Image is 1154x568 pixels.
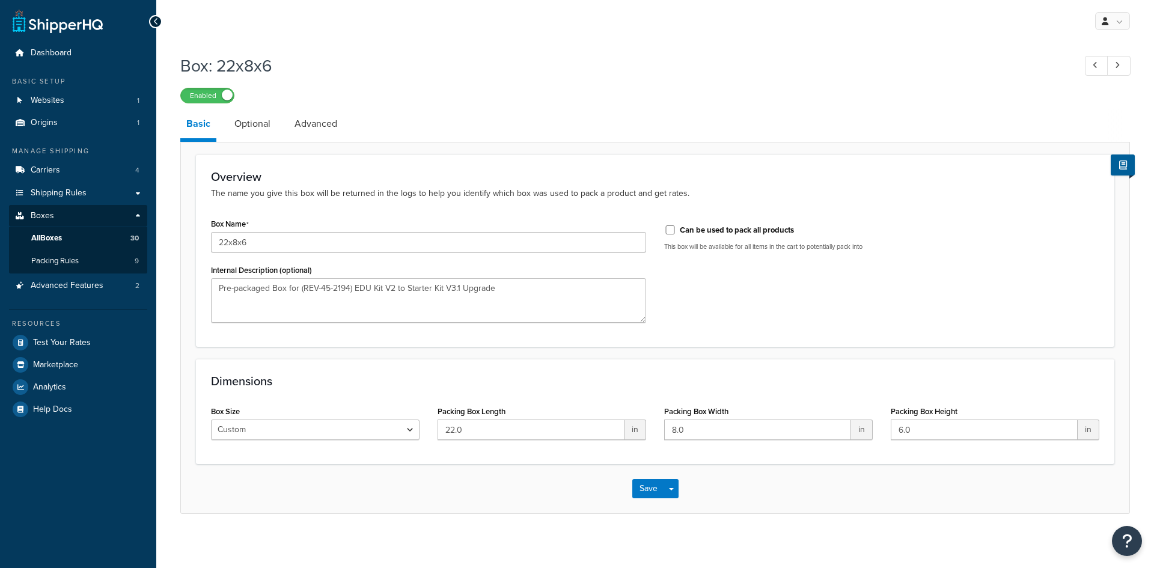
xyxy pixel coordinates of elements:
[211,170,1099,183] h3: Overview
[9,42,147,64] a: Dashboard
[33,360,78,370] span: Marketplace
[664,242,1099,251] p: This box will be available for all items in the cart to potentially pack into
[31,211,54,221] span: Boxes
[211,219,249,229] label: Box Name
[31,165,60,176] span: Carriers
[9,112,147,134] li: Origins
[137,118,139,128] span: 1
[31,256,79,266] span: Packing Rules
[9,319,147,329] div: Resources
[33,382,66,392] span: Analytics
[9,159,147,182] li: Carriers
[1078,420,1099,440] span: in
[891,407,957,416] label: Packing Box Height
[228,109,276,138] a: Optional
[211,278,646,323] textarea: Pre-packaged Box for (REV-45-2194) EDU Kit V2 to Starter Kit V3.1 Upgrade
[31,233,62,243] span: All Boxes
[1112,526,1142,556] button: Open Resource Center
[9,250,147,272] li: Packing Rules
[31,281,103,291] span: Advanced Features
[9,399,147,420] a: Help Docs
[181,88,234,103] label: Enabled
[624,420,646,440] span: in
[9,90,147,112] a: Websites1
[137,96,139,106] span: 1
[31,188,87,198] span: Shipping Rules
[9,205,147,273] li: Boxes
[9,90,147,112] li: Websites
[9,332,147,353] a: Test Your Rates
[9,376,147,398] a: Analytics
[9,205,147,227] a: Boxes
[1111,154,1135,176] button: Show Help Docs
[9,250,147,272] a: Packing Rules9
[288,109,343,138] a: Advanced
[31,96,64,106] span: Websites
[135,256,139,266] span: 9
[211,266,312,275] label: Internal Description (optional)
[1085,56,1108,76] a: Previous Record
[632,479,665,498] button: Save
[33,338,91,348] span: Test Your Rates
[9,275,147,297] li: Advanced Features
[31,48,72,58] span: Dashboard
[211,374,1099,388] h3: Dimensions
[211,187,1099,200] p: The name you give this box will be returned in the logs to help you identify which box was used t...
[9,227,147,249] a: AllBoxes30
[180,54,1063,78] h1: Box: 22x8x6
[130,233,139,243] span: 30
[9,275,147,297] a: Advanced Features2
[31,118,58,128] span: Origins
[9,112,147,134] a: Origins1
[664,407,728,416] label: Packing Box Width
[9,159,147,182] a: Carriers4
[9,182,147,204] a: Shipping Rules
[680,225,794,236] label: Can be used to pack all products
[9,76,147,87] div: Basic Setup
[1107,56,1131,76] a: Next Record
[9,146,147,156] div: Manage Shipping
[135,165,139,176] span: 4
[33,405,72,415] span: Help Docs
[9,354,147,376] a: Marketplace
[180,109,216,142] a: Basic
[135,281,139,291] span: 2
[851,420,873,440] span: in
[211,407,240,416] label: Box Size
[438,407,505,416] label: Packing Box Length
